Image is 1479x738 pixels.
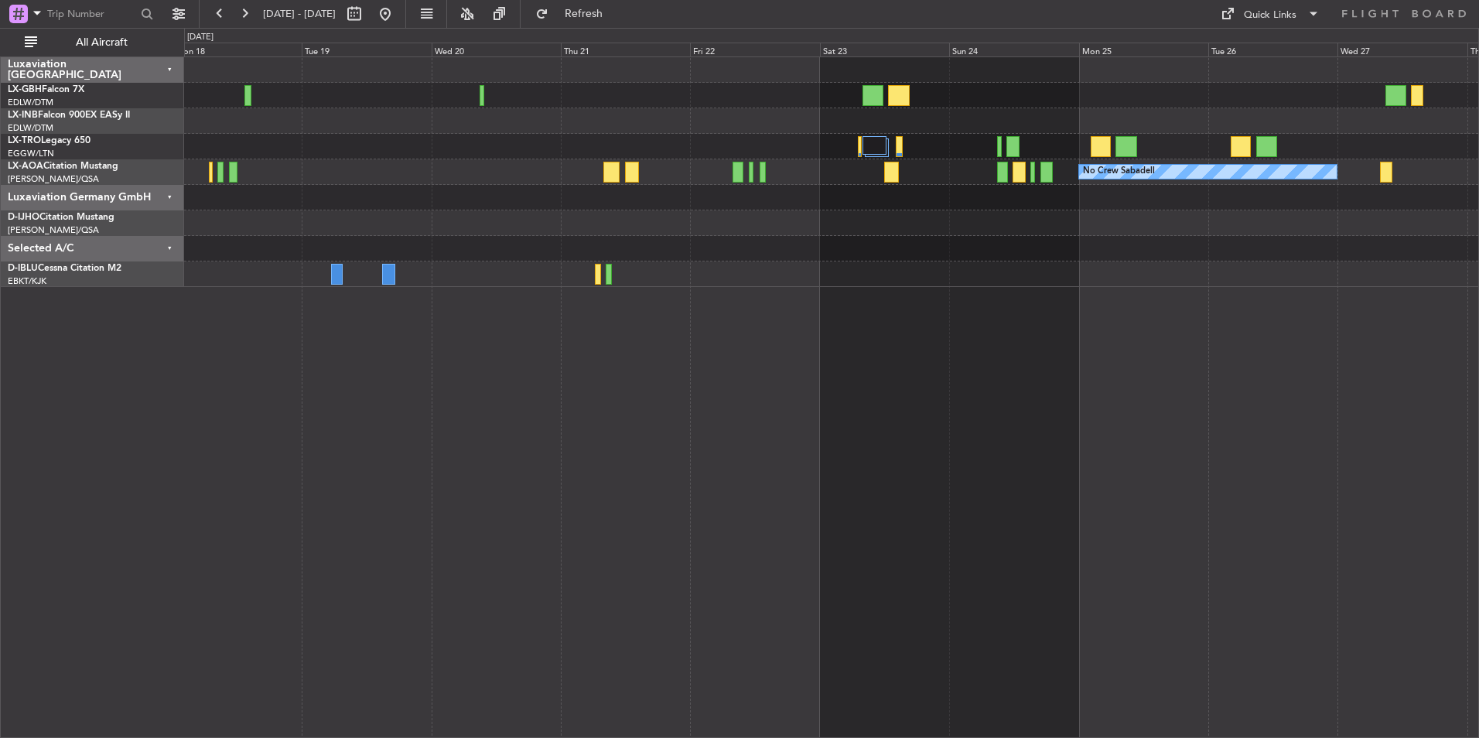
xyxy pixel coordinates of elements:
button: Refresh [528,2,621,26]
div: Mon 25 [1079,43,1208,56]
button: All Aircraft [17,30,168,55]
a: EDLW/DTM [8,122,53,134]
input: Trip Number [47,2,136,26]
a: EGGW/LTN [8,148,54,159]
div: Fri 22 [690,43,819,56]
span: Refresh [552,9,617,19]
div: Sat 23 [820,43,949,56]
span: All Aircraft [40,37,163,48]
a: [PERSON_NAME]/QSA [8,224,99,236]
div: [DATE] [187,31,213,44]
span: LX-GBH [8,85,42,94]
a: [PERSON_NAME]/QSA [8,173,99,185]
div: Mon 18 [172,43,302,56]
a: LX-TROLegacy 650 [8,136,91,145]
div: Tue 26 [1208,43,1337,56]
button: Quick Links [1213,2,1327,26]
span: D-IBLU [8,264,38,273]
span: [DATE] - [DATE] [263,7,336,21]
div: Wed 27 [1337,43,1467,56]
div: Thu 21 [561,43,690,56]
a: EDLW/DTM [8,97,53,108]
div: Wed 20 [432,43,561,56]
span: LX-INB [8,111,38,120]
a: LX-AOACitation Mustang [8,162,118,171]
a: EBKT/KJK [8,275,46,287]
span: D-IJHO [8,213,39,222]
div: No Crew Sabadell [1083,160,1155,183]
div: Sun 24 [949,43,1078,56]
a: D-IBLUCessna Citation M2 [8,264,121,273]
div: Quick Links [1244,8,1296,23]
a: LX-GBHFalcon 7X [8,85,84,94]
a: LX-INBFalcon 900EX EASy II [8,111,130,120]
span: LX-AOA [8,162,43,171]
div: Tue 19 [302,43,431,56]
span: LX-TRO [8,136,41,145]
a: D-IJHOCitation Mustang [8,213,114,222]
